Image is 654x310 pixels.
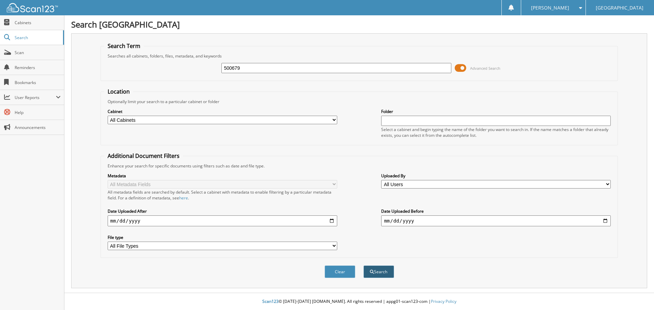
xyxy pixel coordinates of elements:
[381,109,611,114] label: Folder
[15,80,61,85] span: Bookmarks
[104,42,144,50] legend: Search Term
[108,173,337,179] label: Metadata
[15,110,61,115] span: Help
[15,95,56,100] span: User Reports
[431,298,456,304] a: Privacy Policy
[104,99,614,104] div: Optionally limit your search to a particular cabinet or folder
[104,53,614,59] div: Searches all cabinets, folders, files, metadata, and keywords
[108,208,337,214] label: Date Uploaded After
[363,265,394,278] button: Search
[104,163,614,169] div: Enhance your search for specific documents using filters such as date and file type.
[179,195,188,201] a: here
[325,265,355,278] button: Clear
[108,234,337,240] label: File type
[15,125,61,130] span: Announcements
[596,6,643,10] span: [GEOGRAPHIC_DATA]
[381,127,611,138] div: Select a cabinet and begin typing the name of the folder you want to search in. If the name match...
[108,215,337,226] input: start
[15,65,61,70] span: Reminders
[64,293,654,310] div: © [DATE]-[DATE] [DOMAIN_NAME]. All rights reserved | appg01-scan123-com |
[381,215,611,226] input: end
[262,298,279,304] span: Scan123
[381,173,611,179] label: Uploaded By
[15,20,61,26] span: Cabinets
[381,208,611,214] label: Date Uploaded Before
[104,88,133,95] legend: Location
[108,189,337,201] div: All metadata fields are searched by default. Select a cabinet with metadata to enable filtering b...
[15,50,61,55] span: Scan
[104,152,183,160] legend: Additional Document Filters
[108,109,337,114] label: Cabinet
[470,66,500,71] span: Advanced Search
[71,19,647,30] h1: Search [GEOGRAPHIC_DATA]
[531,6,569,10] span: [PERSON_NAME]
[15,35,60,40] span: Search
[7,3,58,12] img: scan123-logo-white.svg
